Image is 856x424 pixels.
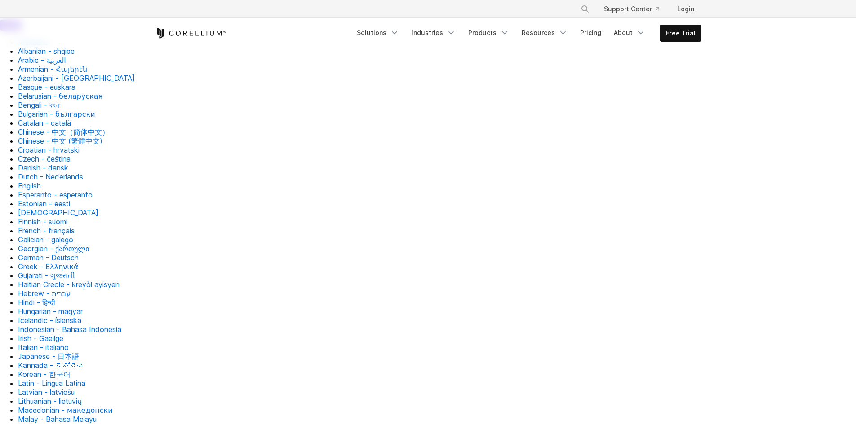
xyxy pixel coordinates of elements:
[18,217,67,226] a: Finnish - suomi
[570,1,701,17] div: Navigation Menu
[18,127,109,136] a: Chinese - 中文（简体中文）
[18,136,102,145] a: Chinese - 中文 (繁體中文)
[18,190,93,199] a: Esperanto - esperanto
[18,379,85,388] a: Latin - Lingua Latina
[18,118,71,127] a: Catalan - català
[18,65,87,74] a: Armenian - Հայերէն
[516,25,573,41] a: Resources
[18,154,71,163] a: Czech - čeština
[155,28,226,39] a: Corellium Home
[577,1,593,17] button: Search
[660,25,701,41] a: Free Trial
[18,316,81,325] a: Icelandic - íslenska
[18,56,66,65] a: Arabic - ‎‫العربية‬‎
[463,25,514,41] a: Products
[18,388,75,397] a: Latvian - latviešu
[18,298,55,307] a: Hindi - हिन्दी
[608,25,651,41] a: About
[351,25,404,41] a: Solutions
[18,208,98,217] a: [DEMOGRAPHIC_DATA]
[18,280,120,289] a: Haitian Creole - kreyòl ayisyen
[597,1,666,17] a: Support Center
[18,334,63,343] a: Irish - Gaeilge
[406,25,461,41] a: Industries
[18,181,41,190] a: English
[18,47,75,56] a: Albanian - shqipe
[18,226,75,235] a: French - français
[18,145,80,154] a: Croatian - hrvatski
[18,83,75,92] a: Basque - euskara
[18,244,89,253] a: Georgian - ქართული
[18,271,75,280] a: Gujarati - ગુજરાતી
[18,101,61,109] a: Bengali - বাংলা
[351,25,701,42] div: Navigation Menu
[18,289,71,298] a: Hebrew - ‎‫עברית‬‎
[18,109,95,118] a: Bulgarian - български
[18,92,102,101] a: Belarusian - беларуская
[18,307,83,316] a: Hungarian - magyar
[18,74,135,83] a: Azerbaijani - [GEOGRAPHIC_DATA]
[18,235,73,244] a: Galician - galego
[18,262,79,271] a: Greek - Ελληνικά
[18,343,69,352] a: Italian - italiano
[18,352,79,361] a: Japanese - 日本語
[18,163,68,172] a: Danish - dansk
[18,361,84,370] a: Kannada - ಕನ್ನಡ
[18,406,113,415] a: Macedonian - македонски
[18,172,83,181] a: Dutch - Nederlands
[18,415,97,424] a: Malay - Bahasa Melayu
[670,1,701,17] a: Login
[18,370,71,379] a: Korean - 한국어
[18,325,121,334] a: Indonesian - Bahasa Indonesia
[18,199,70,208] a: Estonian - eesti
[575,25,607,41] a: Pricing
[18,253,79,262] a: German - Deutsch
[18,397,82,406] a: Lithuanian - lietuvių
